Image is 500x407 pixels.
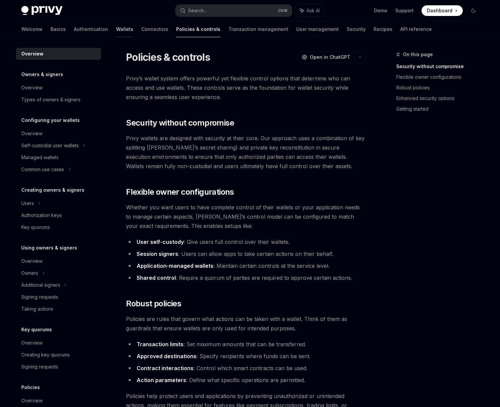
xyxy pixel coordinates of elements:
a: Flexible owner configurations [396,72,484,82]
div: Overview [21,130,43,138]
div: Search... [188,7,207,15]
h5: Using owners & signers [21,244,77,252]
h1: Policies & controls [126,51,210,63]
li: : Give users full control over their wallets. [126,237,366,247]
img: dark logo [21,6,62,15]
div: Additional signers [21,281,60,289]
a: Connectors [141,21,168,37]
h5: Key quorums [21,326,52,334]
span: Privy wallets are designed with security at their core. Our approach uses a combination of key sp... [126,134,366,171]
button: Open in ChatGPT [298,51,354,63]
div: Overview [21,397,43,405]
button: Search...CtrlK [176,5,292,17]
a: Managed wallets [16,152,101,163]
span: Security without compromise [126,118,234,128]
a: Welcome [21,21,43,37]
a: Policies & controls [176,21,220,37]
div: Signing requests [21,293,58,301]
span: Flexible owner configurations [126,187,234,197]
a: Wallets [116,21,133,37]
div: Managed wallets [21,153,59,161]
h5: Owners & signers [21,70,63,78]
div: Overview [21,257,43,265]
a: Types of owners & signers [16,94,101,106]
a: Authentication [74,21,108,37]
span: Ask AI [307,7,320,14]
strong: Action parameters [137,377,186,383]
a: Demo [374,7,387,14]
div: Taking actions [21,305,53,313]
span: Policies are rules that govern what actions can be taken with a wallet. Think of them as guardrai... [126,314,366,333]
a: Signing requests [16,291,101,303]
a: Overview [16,395,101,407]
div: Common use cases [21,165,64,173]
div: Owners [21,269,38,277]
div: Authorization keys [21,211,62,219]
li: : Control which smart contracts can be used. [126,363,366,373]
strong: Shared control [137,274,176,281]
div: Overview [21,50,44,58]
div: Key quorums [21,223,50,231]
a: Security without compromise [396,61,484,72]
a: Overview [16,82,101,94]
strong: Transaction limits [137,341,184,348]
a: Transaction management [228,21,288,37]
span: Robust policies [126,298,181,309]
a: Getting started [396,104,484,114]
a: Robust policies [396,82,484,93]
strong: Session signers [137,251,178,257]
div: Creating key quorums [21,351,70,359]
div: Self-custodial user wallets [21,142,79,150]
div: Types of owners & signers [21,96,80,104]
li: : Users can allow apps to take certain actions on their behalf. [126,249,366,258]
div: Overview [21,339,43,347]
li: : Maintain certain controls at the service level. [126,261,366,270]
h5: Policies [21,383,40,391]
span: Open in ChatGPT [310,54,350,60]
span: Privy’s wallet system offers powerful yet flexible control options that determine who can access ... [126,74,366,102]
span: Ctrl K [278,8,288,13]
li: : Set maximum amounts that can be transferred. [126,340,366,349]
button: Ask AI [295,5,324,17]
strong: User self-custody [137,239,184,245]
div: Users [21,199,34,207]
div: Overview [21,84,43,92]
li: : Specify recipients where funds can be sent. [126,352,366,361]
a: Taking actions [16,303,101,315]
h5: Configuring your wallets [21,116,80,124]
li: : Require a quorum of parties are required to approve certain actions. [126,273,366,282]
a: Support [395,7,414,14]
h5: Creating owners & signers [21,186,84,194]
button: Toggle dark mode [468,5,479,16]
a: Overview [16,128,101,140]
a: Signing requests [16,361,101,373]
span: Whether you want users to have complete control of their wallets or your application needs to man... [126,203,366,231]
span: Dashboard [427,7,452,14]
strong: Approved destinations [137,353,196,359]
a: Overview [16,337,101,349]
a: Authorization keys [16,209,101,221]
span: On this page [403,51,433,58]
a: Security [347,21,366,37]
strong: Application-managed wallets [137,262,213,269]
a: Creating key quorums [16,349,101,361]
strong: Contract interactions [137,365,193,371]
a: Recipes [374,21,392,37]
a: User management [296,21,339,37]
a: Basics [51,21,66,37]
a: Dashboard [422,5,463,16]
a: Overview [16,255,101,267]
a: Key quorums [16,221,101,233]
a: API reference [400,21,432,37]
div: Signing requests [21,363,58,371]
a: Overview [16,48,101,60]
li: : Define what specific operations are permitted. [126,375,366,385]
a: Enhanced security options [396,93,484,104]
